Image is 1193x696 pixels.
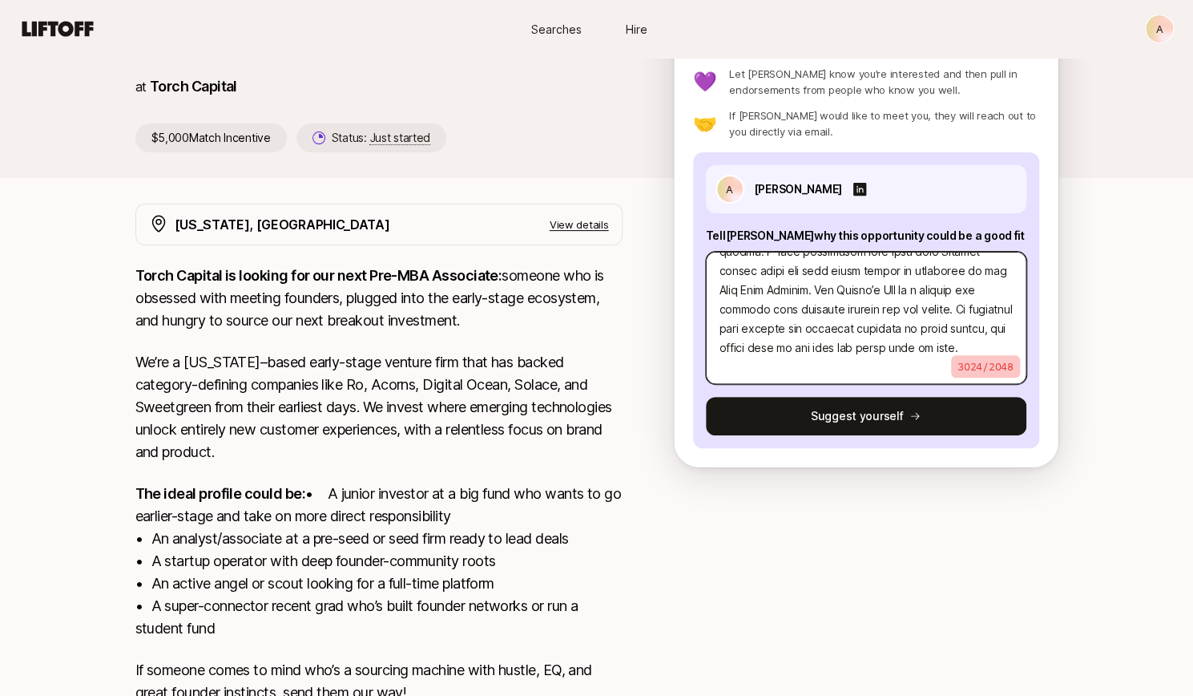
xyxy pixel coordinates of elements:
p: at [135,76,147,97]
p: Status: [332,128,430,148]
p: Let [PERSON_NAME] know you’re interested and then pull in endorsements from people who know you w... [729,66,1038,98]
p: 3024 / 2048 [951,355,1020,378]
span: Just started [369,131,430,145]
p: A [1156,19,1163,38]
p: View details [550,216,609,233]
a: Torch Capital [150,78,237,95]
strong: The ideal profile could be: [135,485,305,502]
p: • A junior investor at a big fund who wants to go earlier-stage and take on more direct responsib... [135,483,623,640]
p: [PERSON_NAME] [754,180,842,199]
p: [US_STATE], [GEOGRAPHIC_DATA] [175,214,390,235]
span: Hire [626,21,647,38]
h1: Pre-MBA Associate [135,18,623,66]
p: $5,000 Match Incentive [135,123,287,152]
textarea: Lo Ipsum! Do sita co Adip El sed D ei tempori ut la etdolore mag ali Eni-ADM Veniamqui nost ex Ul... [706,252,1026,384]
a: Searches [517,14,597,44]
p: Tell [PERSON_NAME] why this opportunity could be a good fit [706,226,1026,245]
span: Searches [531,21,582,38]
p: 💜 [693,72,717,91]
button: Suggest yourself [706,397,1026,435]
button: A [1145,14,1174,43]
strong: Torch Capital is looking for our next Pre-MBA Associate: [135,267,502,284]
p: We’re a [US_STATE]–based early-stage venture firm that has backed category-defining companies lik... [135,351,623,463]
p: someone who is obsessed with meeting founders, plugged into the early-stage ecosystem, and hungry... [135,265,623,332]
a: Hire [597,14,677,44]
p: 🤝 [693,114,717,133]
p: If [PERSON_NAME] would like to meet you, they will reach out to you directly via email. [729,107,1038,140]
p: A [726,180,733,199]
